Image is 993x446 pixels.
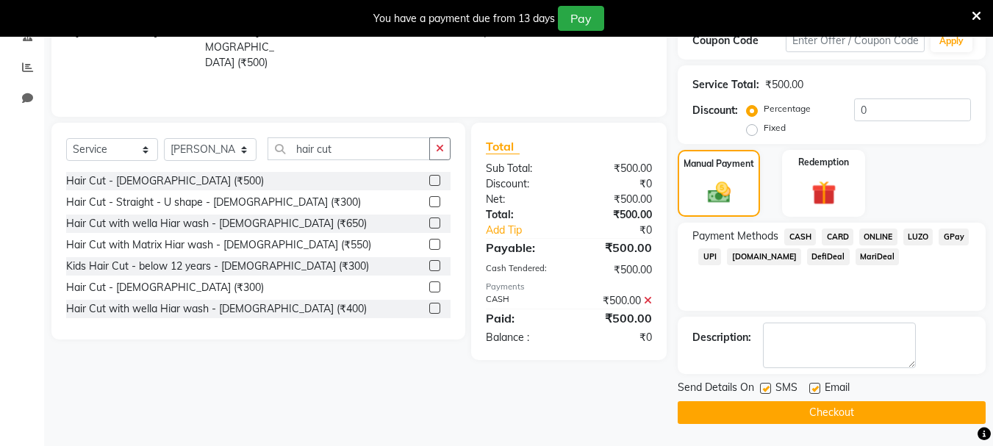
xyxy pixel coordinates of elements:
input: Enter Offer / Coupon Code [786,29,925,52]
div: Paid: [475,309,569,327]
span: CARD [822,229,853,245]
button: Apply [931,30,972,52]
img: _cash.svg [700,179,738,206]
div: Sub Total: [475,161,569,176]
div: Payable: [475,239,569,256]
div: Coupon Code [692,33,785,48]
div: ₹500.00 [569,192,663,207]
div: ₹500.00 [569,309,663,327]
div: Hair Cut with wella Hiar wash - [DEMOGRAPHIC_DATA] (₹400) [66,301,367,317]
span: MariDeal [856,248,900,265]
span: LUZO [903,229,933,245]
div: ₹500.00 [569,161,663,176]
label: Fixed [764,121,786,134]
div: ₹500.00 [569,262,663,278]
button: Pay [558,6,604,31]
input: Search or Scan [268,137,430,160]
label: Percentage [764,102,811,115]
span: [DOMAIN_NAME] [727,248,801,265]
span: Hair Cut - [DEMOGRAPHIC_DATA] (₹500) [205,25,274,69]
span: ONLINE [859,229,897,245]
div: Hair Cut - Straight - U shape - [DEMOGRAPHIC_DATA] (₹300) [66,195,361,210]
div: Hair Cut with wella Hiar wash - [DEMOGRAPHIC_DATA] (₹650) [66,216,367,231]
div: ₹500.00 [765,77,803,93]
div: Description: [692,330,751,345]
div: Payments [486,281,652,293]
span: UPI [698,248,721,265]
label: Manual Payment [684,157,754,170]
button: Checkout [678,401,986,424]
div: Discount: [475,176,569,192]
div: ₹0 [569,330,663,345]
div: ₹500.00 [569,293,663,309]
div: ₹0 [569,176,663,192]
div: ₹500.00 [569,239,663,256]
div: Kids Hair Cut - below 12 years - [DEMOGRAPHIC_DATA] (₹300) [66,259,369,274]
div: Hair Cut - [DEMOGRAPHIC_DATA] (₹500) [66,173,264,189]
label: Redemption [798,156,849,169]
div: Hair Cut with Matrix Hiar wash - [DEMOGRAPHIC_DATA] (₹550) [66,237,371,253]
img: _gift.svg [804,178,844,208]
span: Total [486,139,520,154]
div: Total: [475,207,569,223]
div: Cash Tendered: [475,262,569,278]
span: GPay [939,229,969,245]
span: DefiDeal [807,248,850,265]
div: You have a payment due from 13 days [373,11,555,26]
div: CASH [475,293,569,309]
div: Service Total: [692,77,759,93]
div: Net: [475,192,569,207]
div: Balance : [475,330,569,345]
div: Hair Cut - [DEMOGRAPHIC_DATA] (₹300) [66,280,264,295]
div: ₹0 [585,223,664,238]
span: SMS [775,380,797,398]
span: Payment Methods [692,229,778,244]
span: CASH [784,229,816,245]
div: Discount: [692,103,738,118]
div: ₹500.00 [569,207,663,223]
a: Add Tip [475,223,584,238]
span: Send Details On [678,380,754,398]
span: Email [825,380,850,398]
